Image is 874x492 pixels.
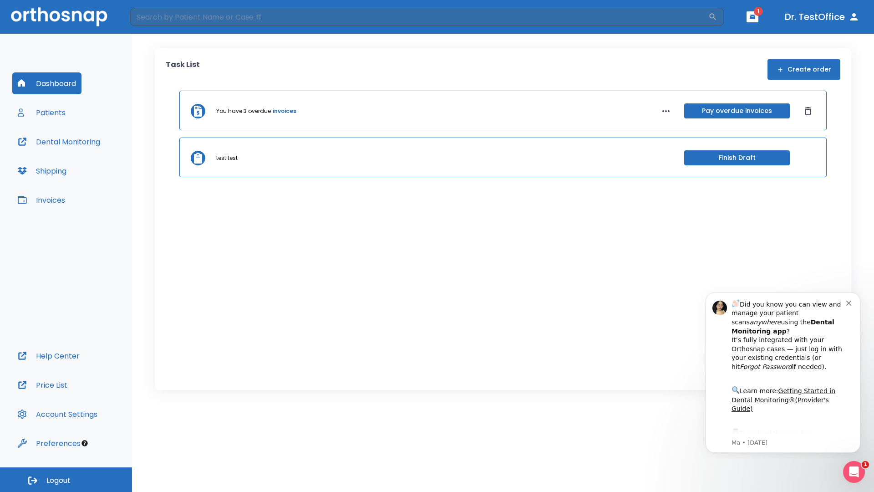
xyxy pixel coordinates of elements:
[273,107,296,115] a: invoices
[684,150,790,165] button: Finish Draft
[781,9,863,25] button: Dr. TestOffice
[12,189,71,211] button: Invoices
[12,374,73,396] button: Price List
[12,131,106,153] button: Dental Monitoring
[767,59,840,80] button: Create order
[216,107,271,115] p: You have 3 overdue
[40,154,154,163] p: Message from Ma, sent 5w ago
[40,143,154,190] div: Download the app: | ​ Let us know if you need help getting started!
[40,145,121,162] a: App Store
[12,432,86,454] button: Preferences
[11,7,107,26] img: Orthosnap
[692,284,874,458] iframe: Intercom notifications message
[154,14,162,21] button: Dismiss notification
[166,59,200,80] p: Task List
[754,7,763,16] span: 1
[216,154,238,162] p: test test
[130,8,708,26] input: Search by Patient Name or Case #
[12,160,72,182] button: Shipping
[46,476,71,486] span: Logout
[12,403,103,425] button: Account Settings
[801,104,815,118] button: Dismiss
[12,102,71,123] button: Patients
[862,461,869,468] span: 1
[81,439,89,447] div: Tooltip anchor
[12,72,81,94] button: Dashboard
[684,103,790,118] button: Pay overdue invoices
[843,461,865,483] iframe: Intercom live chat
[12,345,85,367] button: Help Center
